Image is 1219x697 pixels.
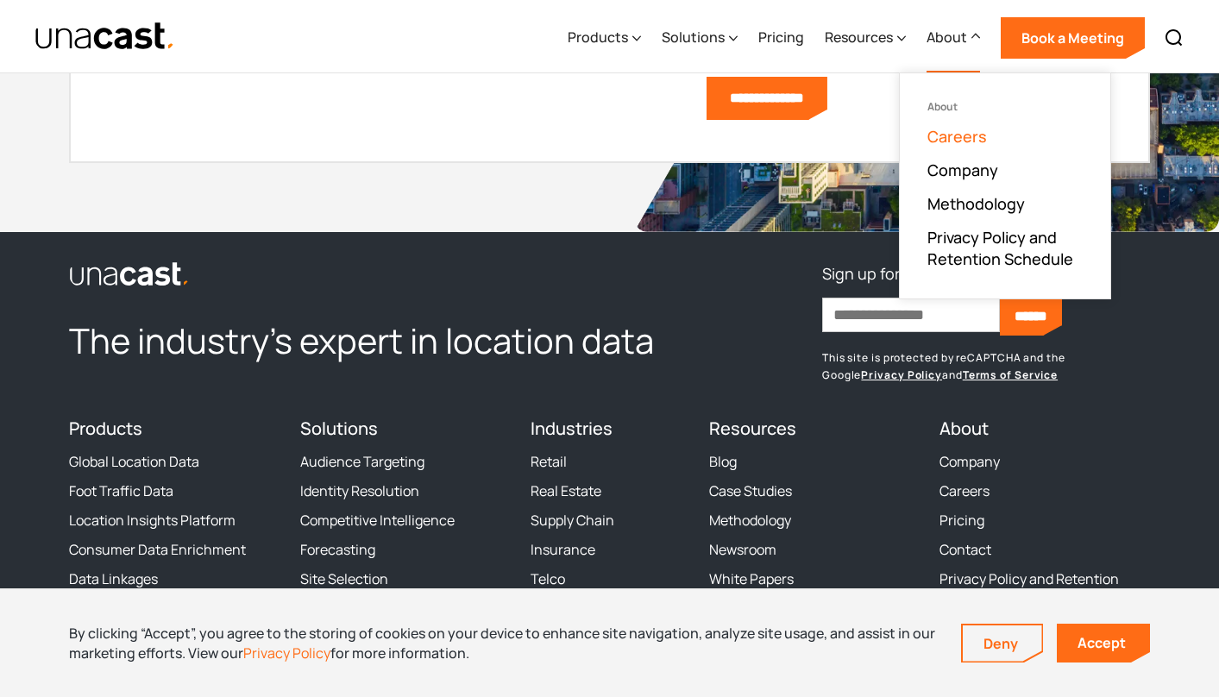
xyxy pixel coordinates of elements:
[243,644,330,662] a: Privacy Policy
[69,453,199,470] a: Global Location Data
[69,318,688,363] h2: The industry’s expert in location data
[825,3,906,73] div: Resources
[1164,28,1184,48] img: Search icon
[939,418,1150,439] h4: About
[300,570,388,587] a: Site Selection
[69,417,142,440] a: Products
[758,3,804,73] a: Pricing
[531,570,565,587] a: Telco
[939,482,990,499] a: Careers
[1057,624,1150,662] a: Accept
[927,227,1083,270] a: Privacy Policy and Retention Schedule
[709,482,792,499] a: Case Studies
[927,3,980,73] div: About
[861,367,942,382] a: Privacy Policy
[531,512,614,529] a: Supply Chain
[1001,17,1145,59] a: Book a Meeting
[568,27,628,47] div: Products
[531,453,567,470] a: Retail
[69,482,173,499] a: Foot Traffic Data
[963,625,1042,662] a: Deny
[300,512,455,529] a: Competitive Intelligence
[35,22,175,52] img: Unacast text logo
[69,541,246,558] a: Consumer Data Enrichment
[709,418,920,439] h4: Resources
[300,482,419,499] a: Identity Resolution
[709,541,776,558] a: Newsroom
[822,349,1150,384] p: This site is protected by reCAPTCHA and the Google and
[69,624,935,662] div: By clicking “Accept”, you agree to the storing of cookies on your device to enhance site navigati...
[300,541,375,558] a: Forecasting
[927,101,1083,113] div: About
[300,417,378,440] a: Solutions
[822,260,1056,287] h3: Sign up for Unacast's Newsletter
[709,453,737,470] a: Blog
[927,193,1025,214] a: Methodology
[709,570,794,587] a: White Papers
[709,512,791,529] a: Methodology
[939,453,1000,470] a: Company
[69,260,688,287] a: link to the homepage
[825,27,893,47] div: Resources
[300,453,424,470] a: Audience Targeting
[927,160,998,180] a: Company
[927,126,987,147] a: Careers
[662,27,725,47] div: Solutions
[939,570,1150,605] a: Privacy Policy and Retention Schedule
[69,570,158,587] a: Data Linkages
[69,261,190,287] img: Unacast logo
[531,418,688,439] h4: Industries
[927,27,967,47] div: About
[899,72,1111,299] nav: About
[69,512,236,529] a: Location Insights Platform
[662,3,738,73] div: Solutions
[568,3,641,73] div: Products
[531,482,601,499] a: Real Estate
[531,541,595,558] a: Insurance
[35,22,175,52] a: home
[939,512,984,529] a: Pricing
[963,367,1058,382] a: Terms of Service
[939,541,991,558] a: Contact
